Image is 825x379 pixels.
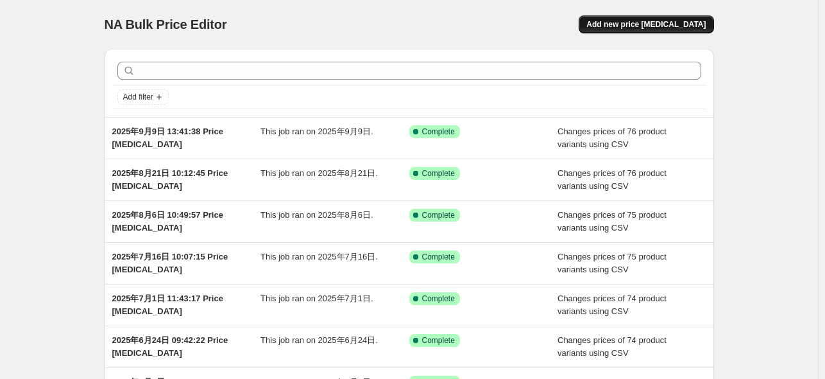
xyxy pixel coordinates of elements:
[586,19,706,30] span: Add new price [MEDICAL_DATA]
[557,335,667,358] span: Changes prices of 74 product variants using CSV
[557,210,667,233] span: Changes prices of 75 product variants using CSV
[112,168,228,191] span: 2025年8月21日 10:12:45 Price [MEDICAL_DATA]
[260,168,378,178] span: This job ran on 2025年8月21日.
[112,127,223,149] span: 2025年9月9日 13:41:38 Price [MEDICAL_DATA]
[557,252,667,274] span: Changes prices of 75 product variants using CSV
[422,127,455,137] span: Complete
[112,252,228,274] span: 2025年7月16日 10:07:15 Price [MEDICAL_DATA]
[260,210,373,220] span: This job ran on 2025年8月6日.
[112,294,223,316] span: 2025年7月1日 11:43:17 Price [MEDICAL_DATA]
[579,15,713,33] button: Add new price [MEDICAL_DATA]
[260,335,378,345] span: This job ran on 2025年6月24日.
[422,210,455,220] span: Complete
[557,168,667,191] span: Changes prices of 76 product variants using CSV
[117,89,169,105] button: Add filter
[105,17,227,31] span: NA Bulk Price Editor
[260,252,378,261] span: This job ran on 2025年7月16日.
[422,294,455,304] span: Complete
[557,294,667,316] span: Changes prices of 74 product variants using CSV
[557,127,667,149] span: Changes prices of 76 product variants using CSV
[260,127,373,136] span: This job ran on 2025年9月9日.
[260,294,373,303] span: This job ran on 2025年7月1日.
[422,252,455,262] span: Complete
[112,210,223,233] span: 2025年8月6日 10:49:57 Price [MEDICAL_DATA]
[112,335,228,358] span: 2025年6月24日 09:42:22 Price [MEDICAL_DATA]
[422,168,455,179] span: Complete
[422,335,455,346] span: Complete
[123,92,153,102] span: Add filter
